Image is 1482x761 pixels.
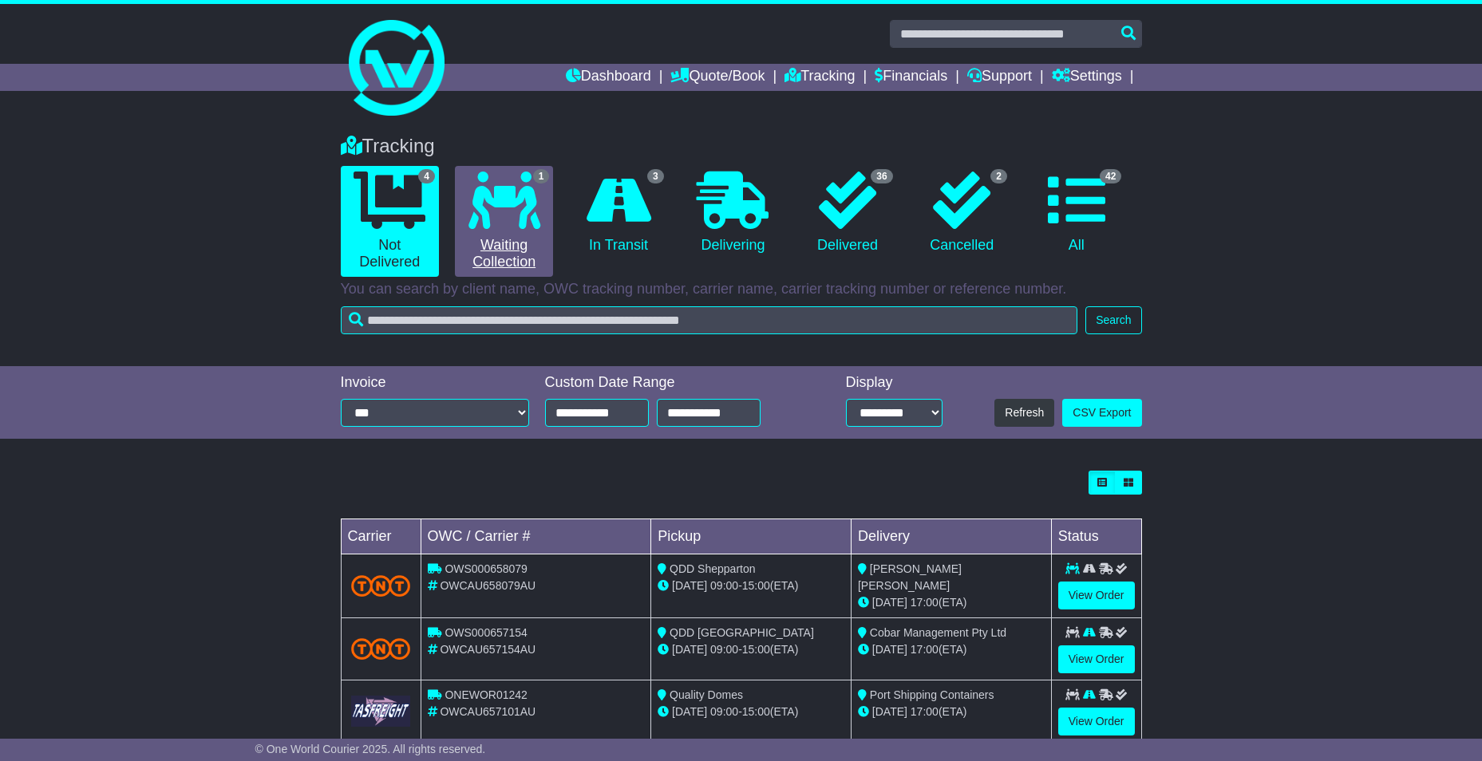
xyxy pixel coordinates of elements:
span: 2 [990,169,1007,183]
span: QDD [GEOGRAPHIC_DATA] [670,626,814,639]
a: 3 In Transit [569,166,667,260]
a: 36 Delivered [798,166,896,260]
span: 15:00 [742,705,770,718]
div: (ETA) [858,641,1045,658]
button: Search [1085,306,1141,334]
a: Quote/Book [670,64,765,91]
div: (ETA) [858,594,1045,611]
a: 42 All [1027,166,1125,260]
a: Delivering [684,166,782,260]
span: [DATE] [872,596,907,609]
a: CSV Export [1062,399,1141,427]
span: 15:00 [742,579,770,592]
span: Port Shipping Containers [870,688,994,701]
span: 36 [871,169,892,183]
div: Display [846,374,943,392]
img: GetCarrierServiceLogo [351,696,411,727]
div: Invoice [341,374,529,392]
span: [DATE] [672,579,707,592]
span: OWCAU657101AU [440,705,535,718]
span: [PERSON_NAME] [PERSON_NAME] [858,562,962,592]
span: 09:00 [710,643,738,656]
td: Status [1051,519,1141,554]
div: - (ETA) [658,704,844,720]
a: View Order [1058,582,1135,609]
td: Pickup [651,519,852,554]
a: Dashboard [566,64,651,91]
span: Quality Domes [670,688,743,701]
span: Cobar Management Pty Ltd [870,626,1006,639]
p: You can search by client name, OWC tracking number, carrier name, carrier tracking number or refe... [341,281,1142,298]
div: (ETA) [858,704,1045,720]
a: View Order [1058,708,1135,735]
span: 17:00 [911,643,939,656]
span: OWCAU658079AU [440,579,535,592]
span: QDD Shepparton [670,562,755,575]
span: OWS000657154 [445,626,528,639]
div: Tracking [333,135,1150,158]
span: 3 [647,169,664,183]
div: - (ETA) [658,578,844,594]
a: 4 Not Delivered [341,166,439,277]
span: 17:00 [911,596,939,609]
button: Refresh [994,399,1054,427]
span: 1 [533,169,550,183]
td: Delivery [851,519,1051,554]
span: [DATE] [672,643,707,656]
div: - (ETA) [658,641,844,658]
span: 42 [1100,169,1121,183]
span: 15:00 [742,643,770,656]
a: View Order [1058,645,1135,673]
div: Custom Date Range [545,374,801,392]
span: 09:00 [710,579,738,592]
a: 1 Waiting Collection [455,166,553,277]
span: [DATE] [872,705,907,718]
a: Support [967,64,1032,91]
span: 4 [418,169,435,183]
a: 2 Cancelled [913,166,1011,260]
span: OWS000658079 [445,562,528,575]
span: ONEWOR01242 [445,688,527,701]
span: [DATE] [672,705,707,718]
span: 09:00 [710,705,738,718]
span: [DATE] [872,643,907,656]
span: OWCAU657154AU [440,643,535,656]
a: Settings [1052,64,1122,91]
img: TNT_Domestic.png [351,575,411,597]
img: TNT_Domestic.png [351,638,411,660]
td: OWC / Carrier # [421,519,651,554]
a: Financials [875,64,947,91]
td: Carrier [341,519,421,554]
a: Tracking [784,64,855,91]
span: © One World Courier 2025. All rights reserved. [255,743,486,755]
span: 17:00 [911,705,939,718]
